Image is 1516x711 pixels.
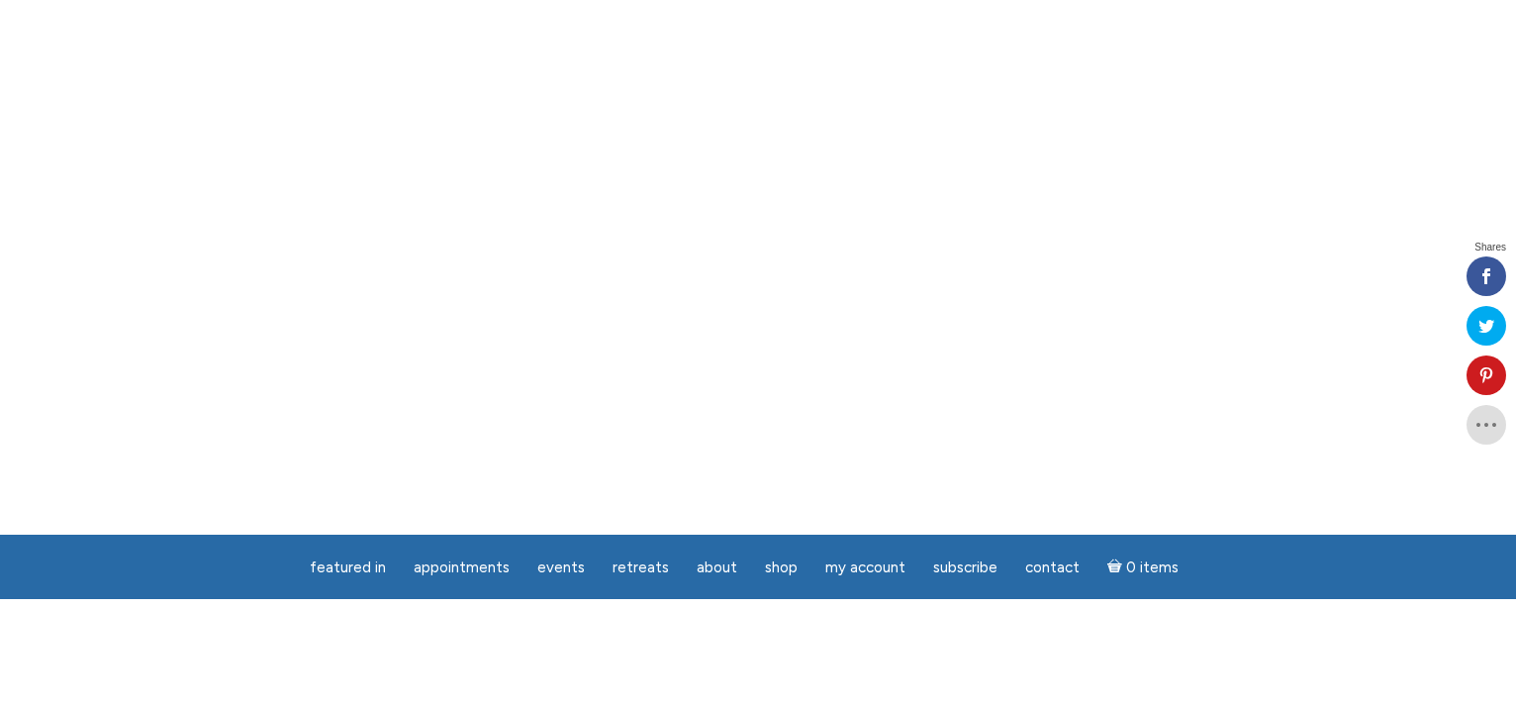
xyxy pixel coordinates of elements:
[402,549,521,587] a: Appointments
[921,549,1009,587] a: Subscribe
[537,559,585,576] span: Events
[30,30,142,109] img: Jamie Butler. The Everyday Medium
[298,549,398,587] a: featured in
[685,549,749,587] a: About
[1474,243,1506,253] span: Shares
[697,559,737,576] span: About
[613,559,669,576] span: Retreats
[813,549,917,587] a: My Account
[414,559,510,576] span: Appointments
[1095,547,1190,587] a: Cart0 items
[525,549,597,587] a: Events
[1107,559,1126,576] i: Cart
[1025,559,1080,576] span: Contact
[753,549,809,587] a: Shop
[601,549,681,587] a: Retreats
[933,559,997,576] span: Subscribe
[1126,560,1179,575] span: 0 items
[765,559,798,576] span: Shop
[1013,549,1091,587] a: Contact
[825,559,905,576] span: My Account
[310,559,386,576] span: featured in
